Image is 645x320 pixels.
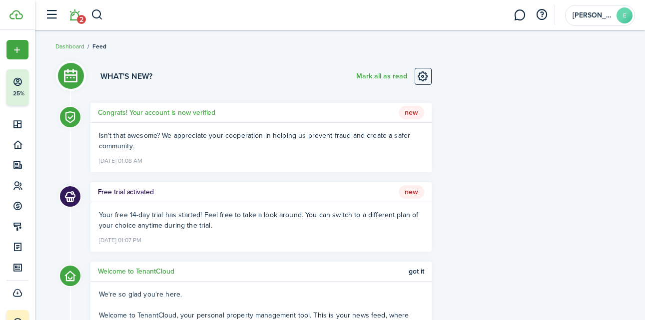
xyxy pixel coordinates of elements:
time: [DATE] 01:07 PM [99,233,141,246]
span: Got it [409,268,424,276]
span: New [399,106,424,120]
button: Search [91,6,103,23]
a: Dashboard [55,42,84,51]
h5: Welcome to TenantCloud [98,266,174,277]
button: Open sidebar [42,5,61,24]
span: Isn't that awesome? We appreciate your cooperation in helping us prevent fraud and create a safer... [99,130,411,151]
h5: Free trial activated [98,187,154,197]
a: Messaging [510,2,529,28]
p: 25% [12,89,25,98]
button: Open menu [6,40,28,59]
span: New [399,185,424,199]
button: 25% [6,69,89,105]
button: Open resource center [533,6,550,23]
ng-component: Your free 14-day trial has started! Feel free to take a look around. You can switch to a differen... [99,210,419,231]
h5: Congrats! Your account is now verified [98,107,216,118]
img: TenantCloud [9,10,23,19]
time: [DATE] 01:08 AM [99,153,142,166]
button: Mark all as read [356,68,407,85]
h3: What's new? [100,70,152,82]
avatar-text: E [617,7,633,23]
span: Emily [573,12,613,19]
span: Feed [92,42,106,51]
